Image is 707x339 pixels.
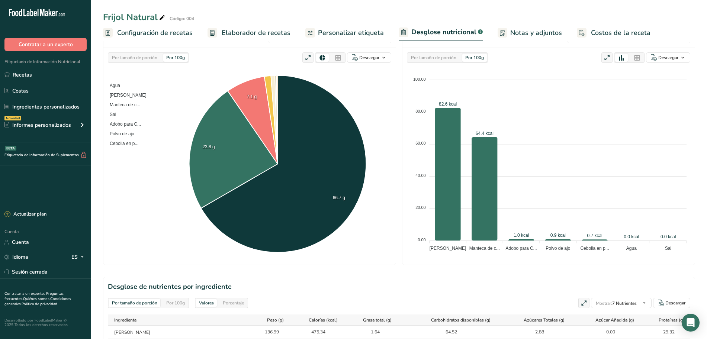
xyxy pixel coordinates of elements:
[23,296,50,301] a: Quiénes somos.
[665,246,671,251] tspan: Sal
[399,24,483,42] a: Desglose nutricional
[305,25,384,41] a: Personalizar etiqueta
[359,55,379,61] font: Descargar
[12,239,29,246] font: Cuenta
[4,229,19,235] font: Cuenta
[222,28,290,37] font: Elaborador de recetas
[104,83,120,88] span: Agua
[108,282,232,291] font: Desglose de nutrientes por ingrediente
[6,146,15,151] font: BETA
[12,87,29,94] font: Costas
[663,329,675,335] font: 29.32
[665,300,685,306] font: Descargar
[4,296,71,307] a: Condiciones generales.
[4,38,87,51] button: Contratar a un experto
[498,25,562,41] a: Notas y adjuntos
[114,329,150,335] font: [PERSON_NAME]
[104,112,116,117] span: Sal
[415,141,426,145] tspan: 60.00
[112,300,157,306] font: Por tamaño de porción
[104,141,138,146] span: Cebolla en p...
[166,300,185,306] font: Por 100g
[104,131,134,136] span: Polvo de ajo
[12,122,71,129] font: Informes personalizados
[612,300,637,306] font: 7 Nutrientes
[4,291,45,296] a: Contratar a un experto.
[12,103,80,110] font: Ingredientes personalizados
[510,28,562,37] font: Notas y adjuntos
[12,268,48,275] font: Sesión cerrada
[418,238,425,242] tspan: 0.00
[591,298,652,308] button: Mostrar:7 Nutrientes
[415,205,426,210] tspan: 20.00
[653,298,690,308] button: Descargar
[465,55,484,61] font: Por 100g
[104,122,141,127] span: Adobo para C...
[267,317,284,323] font: Peso (g)
[4,291,64,301] a: Preguntas frecuentes.
[318,28,384,37] font: Personalizar etiqueta
[415,173,426,178] tspan: 40.00
[104,93,147,98] span: [PERSON_NAME]
[4,59,80,65] font: Etiquetado de Información Nutricional
[22,301,57,307] a: Política de privacidad
[309,317,338,323] font: Calorías (kcal)
[596,300,612,306] font: Mostrar:
[535,329,544,335] font: 2.88
[223,300,244,306] font: Porcentaje
[682,314,700,332] div: Abrir Intercom Messenger
[606,329,615,335] font: 0.00
[19,41,73,48] font: Contratar a un experto
[265,329,279,335] font: 136,99
[71,254,78,261] font: ES
[112,55,157,61] font: Por tamaño de porción
[430,246,466,251] tspan: [PERSON_NAME]
[371,329,380,335] font: 1.64
[4,322,68,327] font: 2025 Todos los derechos reservados
[6,116,20,120] font: Novedad
[103,11,158,23] font: Frijol Natural
[103,25,193,41] a: Configuración de recetas
[117,28,193,37] font: Configuración de recetas
[469,246,500,251] tspan: Manteca de c...
[13,211,46,217] font: Actualizar plan
[524,317,565,323] font: Azúcares Totales (g)
[591,28,650,37] font: Costos de la receta
[546,246,570,251] tspan: Polvo de ajo
[431,317,491,323] font: Carbohidratos disponibles (g)
[411,55,456,61] font: Por tamaño de porción
[4,152,79,158] font: Etiquetado de Información de Suplementos
[363,317,392,323] font: Grasa total (g)
[411,28,476,36] font: Desglose nutricional
[658,55,678,61] font: Descargar
[580,246,609,251] tspan: Cebolla en p...
[646,52,690,63] button: Descargar
[413,77,426,81] tspan: 100.00
[659,317,684,323] font: Proteínas (g)
[13,71,32,78] font: Recetas
[595,317,634,323] font: Azúcar Añadida (g)
[415,109,426,113] tspan: 80.00
[4,318,67,323] font: Desarrollado por FoodLabelMaker ©
[104,102,140,107] span: Manteca de c...
[12,254,28,261] font: Idioma
[199,300,214,306] font: Valores
[311,329,325,335] font: 475.34
[347,52,391,63] button: Descargar
[208,25,290,41] a: Elaborador de recetas
[577,25,650,41] a: Costos de la receta
[166,55,185,61] font: Por 100g
[506,246,537,251] tspan: Adobo para C...
[446,329,457,335] font: 64.52
[170,16,194,22] font: Código: 004
[114,317,136,323] font: Ingrediente
[626,246,637,251] tspan: Agua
